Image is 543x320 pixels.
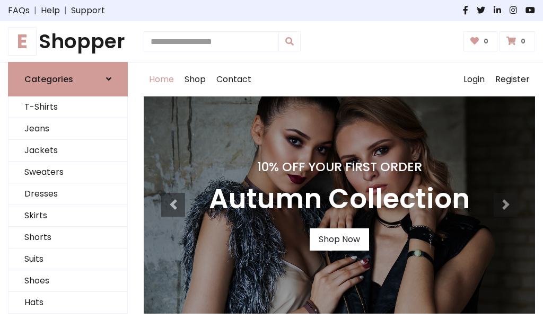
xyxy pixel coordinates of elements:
[8,27,37,56] span: E
[60,4,71,17] span: |
[144,63,179,96] a: Home
[500,31,535,51] a: 0
[41,4,60,17] a: Help
[209,183,470,216] h3: Autumn Collection
[8,248,127,270] a: Suits
[8,292,127,314] a: Hats
[8,183,127,205] a: Dresses
[310,228,369,251] a: Shop Now
[24,74,73,84] h6: Categories
[463,31,498,51] a: 0
[518,37,528,46] span: 0
[71,4,105,17] a: Support
[8,96,127,118] a: T-Shirts
[8,118,127,140] a: Jeans
[8,62,128,96] a: Categories
[30,4,41,17] span: |
[8,270,127,292] a: Shoes
[8,162,127,183] a: Sweaters
[481,37,491,46] span: 0
[458,63,490,96] a: Login
[211,63,257,96] a: Contact
[209,159,470,174] h4: 10% Off Your First Order
[8,30,128,54] a: EShopper
[179,63,211,96] a: Shop
[8,30,128,54] h1: Shopper
[8,140,127,162] a: Jackets
[8,205,127,227] a: Skirts
[8,227,127,248] a: Shorts
[490,63,535,96] a: Register
[8,4,30,17] a: FAQs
